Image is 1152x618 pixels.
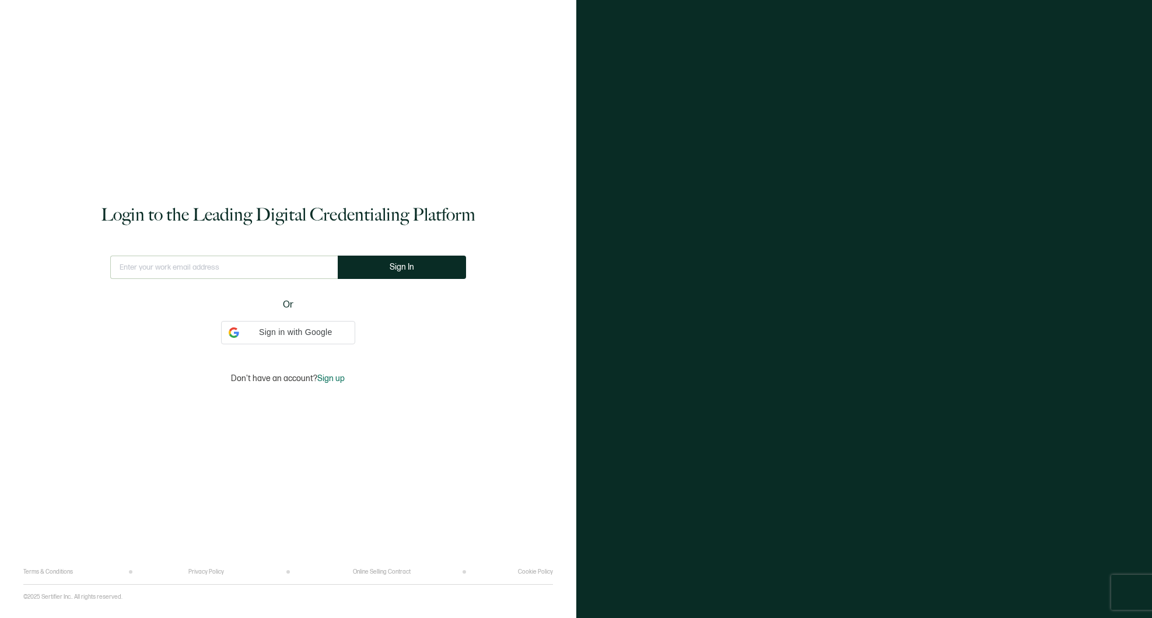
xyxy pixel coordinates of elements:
[23,568,73,575] a: Terms & Conditions
[317,373,345,383] span: Sign up
[353,568,411,575] a: Online Selling Contract
[390,263,414,271] span: Sign In
[283,298,293,312] span: Or
[188,568,224,575] a: Privacy Policy
[244,326,348,338] span: Sign in with Google
[110,256,338,279] input: Enter your work email address
[221,321,355,344] div: Sign in with Google
[101,203,475,226] h1: Login to the Leading Digital Credentialing Platform
[518,568,553,575] a: Cookie Policy
[23,593,122,600] p: ©2025 Sertifier Inc.. All rights reserved.
[338,256,466,279] button: Sign In
[231,373,345,383] p: Don't have an account?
